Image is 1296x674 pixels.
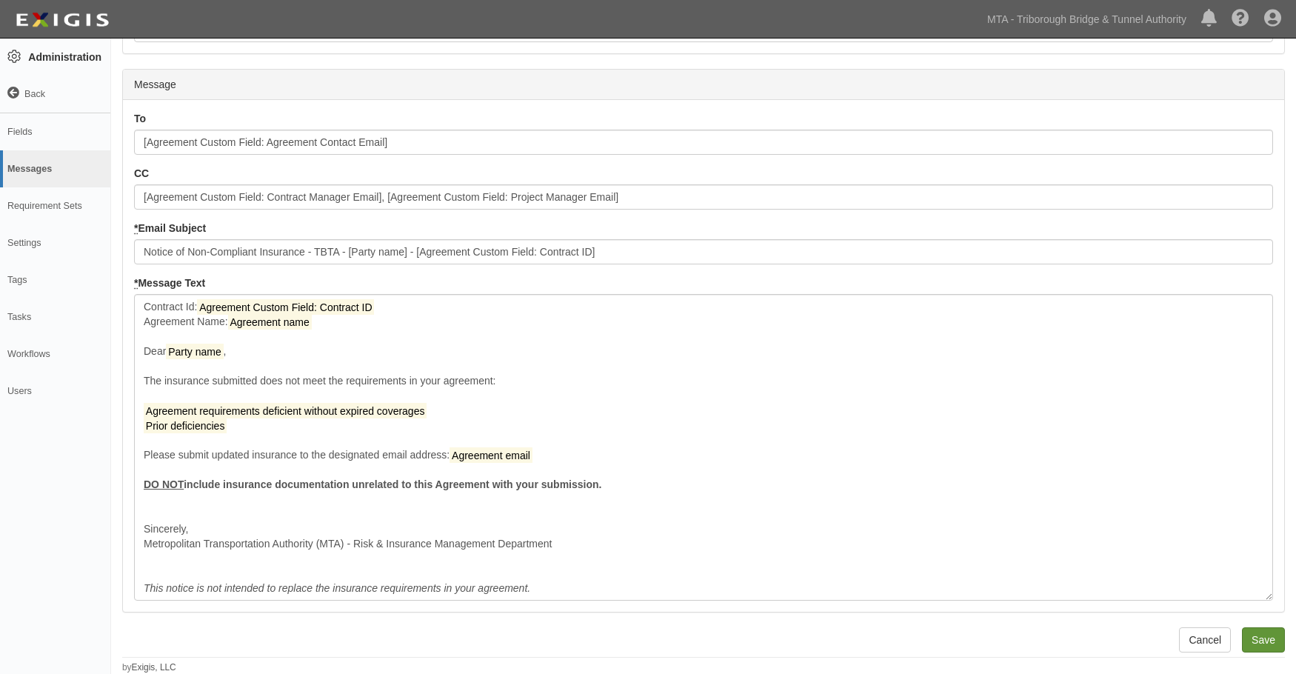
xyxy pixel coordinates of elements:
input: Save [1242,627,1285,653]
div: Message [123,70,1284,100]
mark: Agreement email [450,447,532,464]
mark: Agreement Custom Field: Contract ID [197,299,374,316]
div: Contract Id: Agreement Name: Dear , The insurance submitted does not meet the requirements in you... [134,294,1273,601]
a: Exigis, LLC [132,662,176,673]
mark: Party name [166,344,223,360]
abbr: required [134,277,138,289]
i: This notice is not intended to replace the insurance requirements in your agreement. [144,582,530,594]
label: To [134,111,146,126]
mark: Agreement requirements deficient without expired coverages [144,403,427,419]
a: MTA - Triborough Bridge & Tunnel Authority [980,4,1194,34]
u: DO NOT [144,478,184,490]
abbr: required [134,222,138,234]
label: CC [134,166,149,181]
small: by [122,661,176,674]
a: Cancel [1179,627,1231,653]
label: Message Text [134,276,205,290]
i: Help Center - Complianz [1232,10,1249,28]
mark: Agreement name [228,314,312,330]
img: logo-5460c22ac91f19d4615b14bd174203de0afe785f0fc80cf4dbbc73dc1793850b.png [11,7,113,33]
strong: Administration [28,51,101,63]
mark: Prior deficiencies [144,418,227,434]
label: Email Subject [134,221,206,236]
b: include insurance documentation unrelated to this Agreement with your submission. [144,478,601,490]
